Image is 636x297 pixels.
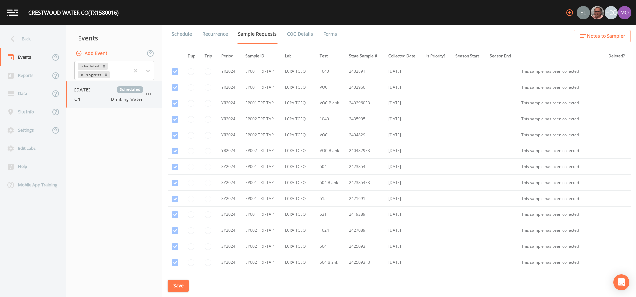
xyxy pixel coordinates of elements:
[217,79,242,95] td: YR2024
[345,127,384,143] td: 2404829
[384,143,422,159] td: [DATE]
[217,95,242,111] td: YR2024
[384,191,422,207] td: [DATE]
[316,159,345,175] td: 504
[74,96,86,102] span: CNI
[345,238,384,254] td: 2425093
[384,238,422,254] td: [DATE]
[241,127,281,143] td: EP002 TRT-TAP
[384,207,422,222] td: [DATE]
[117,86,143,93] span: Scheduled
[281,49,316,63] th: Lab
[217,270,242,286] td: 3Y2024
[201,49,217,63] th: Trip
[217,111,242,127] td: YR2024
[345,79,384,95] td: 2402960
[517,222,604,238] td: This sample has been collected
[322,25,338,43] a: Forms
[345,159,384,175] td: 2423854
[517,191,604,207] td: This sample has been collected
[217,143,242,159] td: YR2024
[316,49,345,63] th: Test
[345,63,384,79] td: 2432891
[241,95,281,111] td: EP001 TRT-TAP
[217,238,242,254] td: 3Y2024
[281,222,316,238] td: LCRA TCEQ
[217,191,242,207] td: 3Y2024
[316,238,345,254] td: 504
[590,6,604,19] div: Mike Franklin
[345,222,384,238] td: 2427089
[345,270,384,286] td: 2422479
[217,175,242,191] td: 3Y2024
[384,111,422,127] td: [DATE]
[316,207,345,222] td: 531
[316,95,345,111] td: VOC Blank
[384,63,422,79] td: [DATE]
[345,49,384,63] th: State Sample #
[517,95,604,111] td: This sample has been collected
[281,238,316,254] td: LCRA TCEQ
[281,111,316,127] td: LCRA TCEQ
[7,9,18,16] img: logo
[618,6,631,19] img: 4e251478aba98ce068fb7eae8f78b90c
[241,207,281,222] td: EP001 TRT-TAP
[384,175,422,191] td: [DATE]
[217,159,242,175] td: 3Y2024
[168,280,189,292] button: Save
[384,222,422,238] td: [DATE]
[78,63,100,70] div: Scheduled
[384,79,422,95] td: [DATE]
[316,143,345,159] td: VOC Blank
[345,191,384,207] td: 2421691
[517,159,604,175] td: This sample has been collected
[184,49,201,63] th: Dup
[241,159,281,175] td: EP001 TRT-TAP
[281,127,316,143] td: LCRA TCEQ
[316,111,345,127] td: 1040
[217,254,242,270] td: 3Y2024
[451,49,486,63] th: Season Start
[102,71,110,78] div: Remove In Progress
[384,127,422,143] td: [DATE]
[217,63,242,79] td: YR2024
[517,175,604,191] td: This sample has been collected
[517,79,604,95] td: This sample has been collected
[241,238,281,254] td: EP002 TRT-TAP
[241,254,281,270] td: EP002 TRT-TAP
[345,95,384,111] td: 2402960FB
[241,49,281,63] th: Sample ID
[217,49,242,63] th: Period
[74,86,96,93] span: [DATE]
[517,238,604,254] td: This sample has been collected
[422,49,451,63] th: Is Priority?
[171,25,193,43] a: Schedule
[576,6,590,19] div: Sloan Rigamonti
[241,191,281,207] td: EP001 TRT-TAP
[316,175,345,191] td: 504 Blank
[613,274,629,290] div: Open Intercom Messenger
[517,143,604,159] td: This sample has been collected
[281,207,316,222] td: LCRA TCEQ
[345,175,384,191] td: 2423854FB
[281,191,316,207] td: LCRA TCEQ
[286,25,314,43] a: COC Details
[241,63,281,79] td: EP001 TRT-TAP
[241,79,281,95] td: EP001 TRT-TAP
[316,191,345,207] td: 515
[241,143,281,159] td: EP002 TRT-TAP
[281,95,316,111] td: LCRA TCEQ
[74,47,110,60] button: Add Event
[241,270,281,286] td: EP002 TRT-TAP
[111,96,143,102] span: Drinking Water
[316,254,345,270] td: 504 Blank
[587,32,625,40] span: Notes to Sampler
[100,63,108,70] div: Remove Scheduled
[241,111,281,127] td: EP002 TRT-TAP
[316,63,345,79] td: 1040
[384,270,422,286] td: [DATE]
[217,207,242,222] td: 3Y2024
[281,79,316,95] td: LCRA TCEQ
[237,25,278,44] a: Sample Requests
[384,95,422,111] td: [DATE]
